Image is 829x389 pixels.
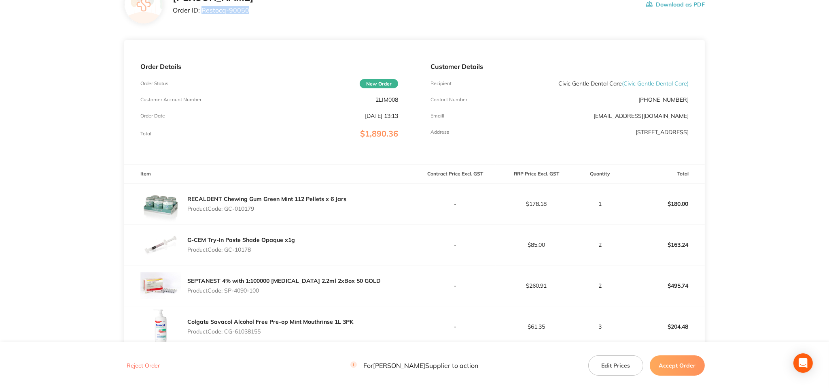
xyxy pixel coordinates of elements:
[623,165,705,184] th: Total
[496,165,577,184] th: RRP Price Excl. GST
[124,165,414,184] th: Item
[430,129,449,135] p: Address
[187,277,381,284] a: SEPTANEST 4% with 1:100000 [MEDICAL_DATA] 2.2ml 2xBox 50 GOLD
[187,236,295,244] a: G-CEM Try-In Paste Shade Opaque x1g
[496,201,577,207] p: $178.18
[577,242,623,248] p: 2
[624,194,704,214] p: $180.00
[577,323,623,330] p: 3
[650,355,705,376] button: Accept Order
[187,195,346,203] a: RECALDENT Chewing Gum Green Mint 112 Pellets x 6 Jars
[638,96,689,103] p: [PHONE_NUMBER]
[624,276,704,295] p: $495.74
[496,242,577,248] p: $85.00
[187,318,353,325] a: Colgate Savacol Alcohol Free Pre-op Mint Mouthrinse 1L 3PK
[624,235,704,254] p: $163.24
[415,201,495,207] p: -
[624,317,704,336] p: $204.48
[793,353,813,373] div: Open Intercom Messenger
[588,355,643,376] button: Edit Prices
[415,242,495,248] p: -
[140,184,181,224] img: bnZ3aHFqcw
[360,128,398,139] span: $1,890.36
[430,63,688,70] p: Customer Details
[187,287,381,294] p: Product Code: SP-4090-100
[140,81,168,86] p: Order Status
[414,165,496,184] th: Contract Price Excl. GST
[577,165,623,184] th: Quantity
[140,131,151,137] p: Total
[140,306,181,347] img: N2w4MGd3NQ
[496,323,577,330] p: $61.35
[365,113,398,119] p: [DATE] 13:13
[558,80,689,87] p: Civic Gentle Dental Care
[636,129,689,135] p: [STREET_ADDRESS]
[594,112,689,120] a: [EMAIL_ADDRESS][DOMAIN_NAME]
[350,362,478,370] p: For [PERSON_NAME] Supplier to action
[375,96,398,103] p: 2LIM008
[430,97,467,103] p: Contact Number
[430,81,452,86] p: Recipient
[124,362,162,370] button: Reject Order
[173,6,254,14] p: Order ID: Restocq- 90050
[140,97,201,103] p: Customer Account Number
[140,63,398,70] p: Order Details
[140,265,181,306] img: cWF0dWx0ag
[187,205,346,212] p: Product Code: GC-010179
[187,328,353,335] p: Product Code: CG-61038155
[577,282,623,289] p: 2
[187,246,295,253] p: Product Code: GC-10178
[140,113,165,119] p: Order Date
[415,282,495,289] p: -
[140,224,181,265] img: d2JuajRkYQ
[360,79,398,88] span: New Order
[622,80,689,87] span: ( Civic Gentle Dental Care )
[430,113,444,119] p: Emaill
[496,282,577,289] p: $260.91
[415,323,495,330] p: -
[577,201,623,207] p: 1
